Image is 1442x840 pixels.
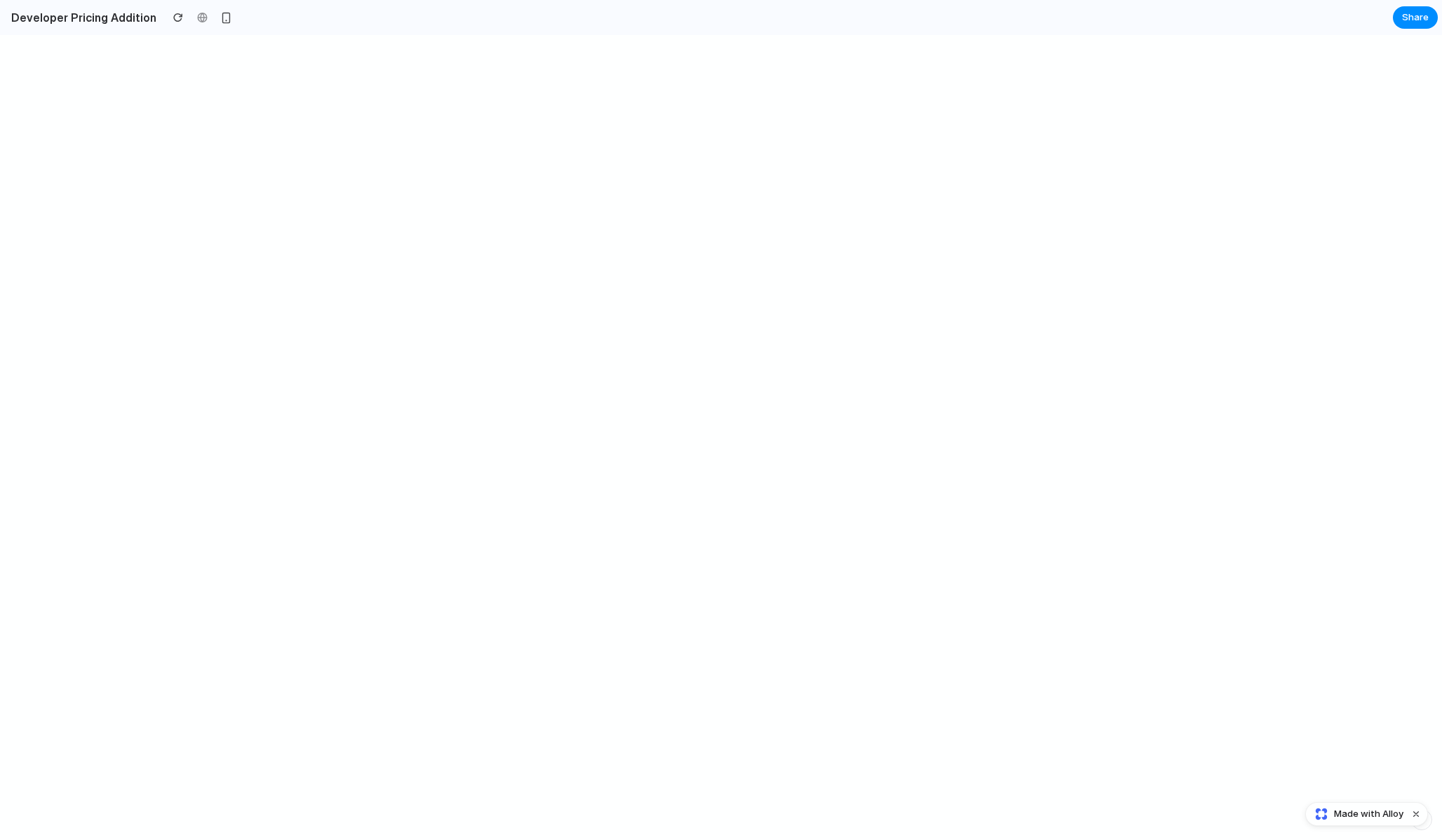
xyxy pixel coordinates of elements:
button: Share [1393,6,1438,29]
span: Share [1402,11,1429,25]
h2: Developer Pricing Addition [6,9,156,26]
button: Dismiss watermark [1408,806,1424,822]
a: Made with Alloy [1306,807,1405,821]
span: Made with Alloy [1334,807,1403,821]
